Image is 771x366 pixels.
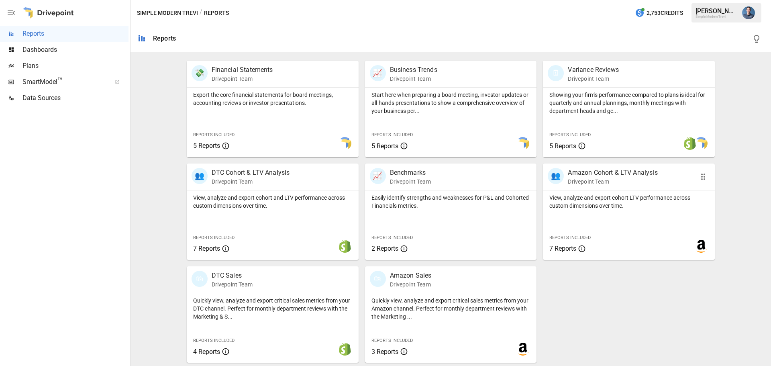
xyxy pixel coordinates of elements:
span: Reports Included [193,338,235,343]
div: 📈 [370,65,386,81]
div: [PERSON_NAME] [696,7,737,15]
span: 7 Reports [549,245,576,252]
span: 4 Reports [193,348,220,356]
div: 📈 [370,168,386,184]
span: 7 Reports [193,245,220,252]
span: ™ [57,76,63,86]
span: 5 Reports [193,142,220,149]
p: Drivepoint Team [390,280,432,288]
p: Drivepoint Team [212,178,290,186]
p: Drivepoint Team [390,75,437,83]
div: 🛍 [370,271,386,287]
p: DTC Sales [212,271,253,280]
img: shopify [683,137,696,150]
div: 👥 [548,168,564,184]
div: 👥 [192,168,208,184]
span: Reports Included [549,132,591,137]
span: Reports Included [549,235,591,240]
span: 2,753 Credits [647,8,683,18]
span: 2 Reports [371,245,398,252]
p: Drivepoint Team [568,178,657,186]
span: Reports Included [371,132,413,137]
p: DTC Cohort & LTV Analysis [212,168,290,178]
button: Mike Beckham [737,2,760,24]
span: Plans [22,61,128,71]
img: smart model [695,137,708,150]
img: shopify [339,240,351,253]
button: Simple Modern Trevi [137,8,198,18]
img: smart model [516,137,529,150]
span: Reports Included [193,235,235,240]
img: amazon [695,240,708,253]
img: shopify [339,343,351,356]
img: amazon [516,343,529,356]
p: Variance Reviews [568,65,618,75]
p: Showing your firm's performance compared to plans is ideal for quarterly and annual plannings, mo... [549,91,708,115]
p: Quickly view, analyze and export critical sales metrics from your Amazon channel. Perfect for mon... [371,296,530,321]
div: 🗓 [548,65,564,81]
p: Financial Statements [212,65,273,75]
p: Business Trends [390,65,437,75]
img: Mike Beckham [742,6,755,19]
span: Dashboards [22,45,128,55]
div: 🛍 [192,271,208,287]
span: Reports Included [371,235,413,240]
span: Reports Included [371,338,413,343]
span: SmartModel [22,77,106,87]
p: Export the core financial statements for board meetings, accounting reviews or investor presentat... [193,91,352,107]
span: Reports Included [193,132,235,137]
div: / [200,8,202,18]
p: Drivepoint Team [568,75,618,83]
p: View, analyze and export cohort LTV performance across custom dimensions over time. [549,194,708,210]
div: 💸 [192,65,208,81]
div: Simple Modern Trevi [696,15,737,18]
p: Drivepoint Team [390,178,431,186]
p: Benchmarks [390,168,431,178]
p: View, analyze and export cohort and LTV performance across custom dimensions over time. [193,194,352,210]
p: Easily identify strengths and weaknesses for P&L and Cohorted Financials metrics. [371,194,530,210]
p: Amazon Cohort & LTV Analysis [568,168,657,178]
span: 3 Reports [371,348,398,356]
span: 5 Reports [371,142,398,150]
span: Data Sources [22,93,128,103]
img: smart model [339,137,351,150]
p: Drivepoint Team [212,280,253,288]
p: Quickly view, analyze and export critical sales metrics from your DTC channel. Perfect for monthl... [193,296,352,321]
p: Start here when preparing a board meeting, investor updates or all-hands presentations to show a ... [371,91,530,115]
div: Reports [153,35,176,42]
span: Reports [22,29,128,39]
p: Amazon Sales [390,271,432,280]
span: 5 Reports [549,142,576,150]
p: Drivepoint Team [212,75,273,83]
button: 2,753Credits [632,6,686,20]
